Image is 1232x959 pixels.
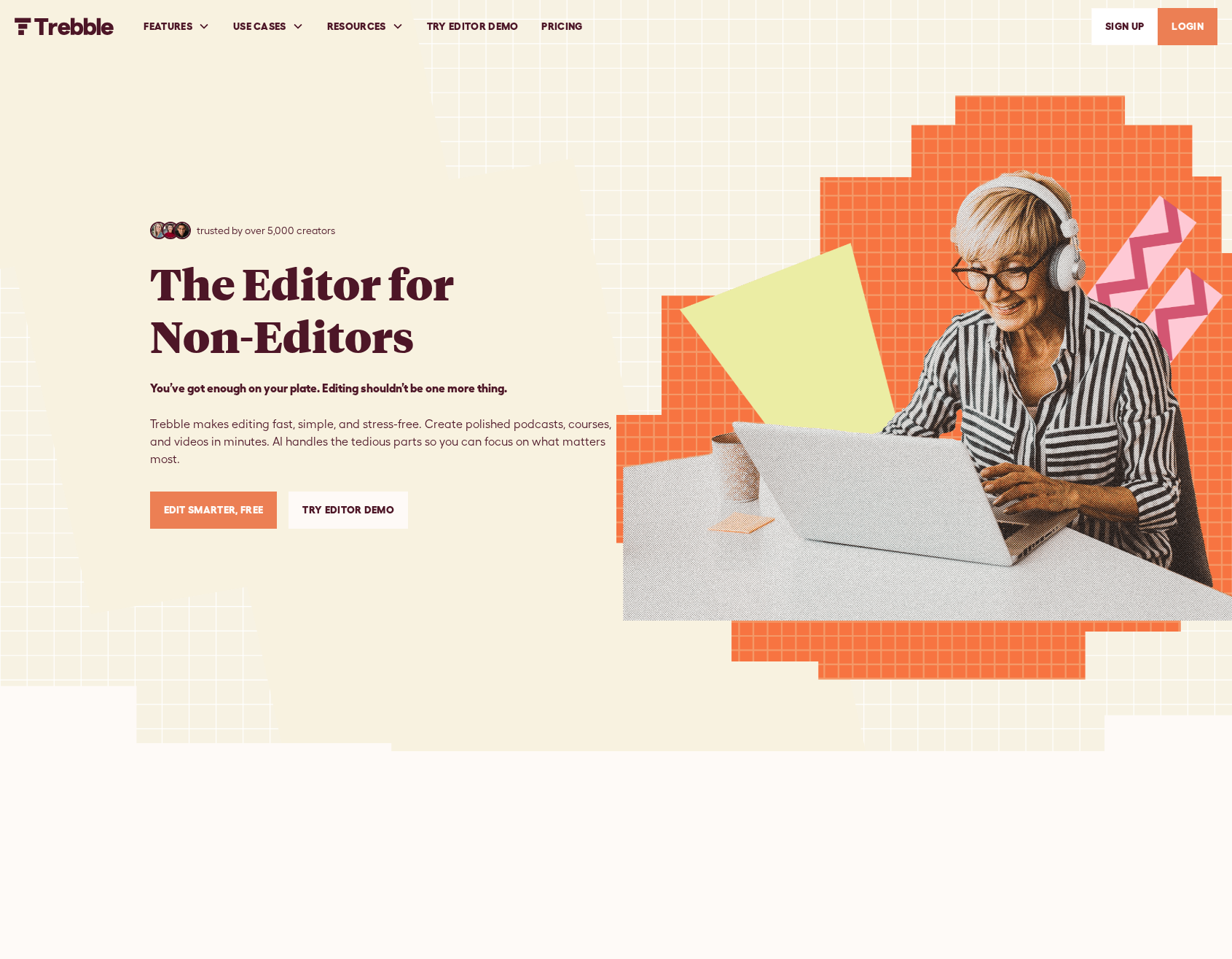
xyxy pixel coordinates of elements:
p: Trebble makes editing fast, simple, and stress-free. Create polished podcasts, courses, and video... [150,379,616,468]
img: Trebble FM Logo [15,18,114,35]
div: FEATURES [144,19,192,34]
div: USE CASES [221,1,315,52]
a: Try Editor Demo [289,492,408,529]
div: FEATURES [132,1,221,52]
a: SIGn UP [1091,8,1158,45]
h1: The Editor for Non-Editors [150,257,454,362]
a: home [15,18,114,35]
div: RESOURCES [315,1,415,52]
div: USE CASES [233,19,286,34]
strong: You’ve got enough on your plate. Editing shouldn’t be one more thing. ‍ [150,381,507,395]
a: PRICING [530,1,594,52]
a: LOGIN [1158,8,1217,45]
div: RESOURCES [327,19,386,34]
a: Edit Smarter, Free [150,492,278,529]
p: trusted by over 5,000 creators [197,223,335,238]
a: Try Editor Demo [415,1,530,52]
